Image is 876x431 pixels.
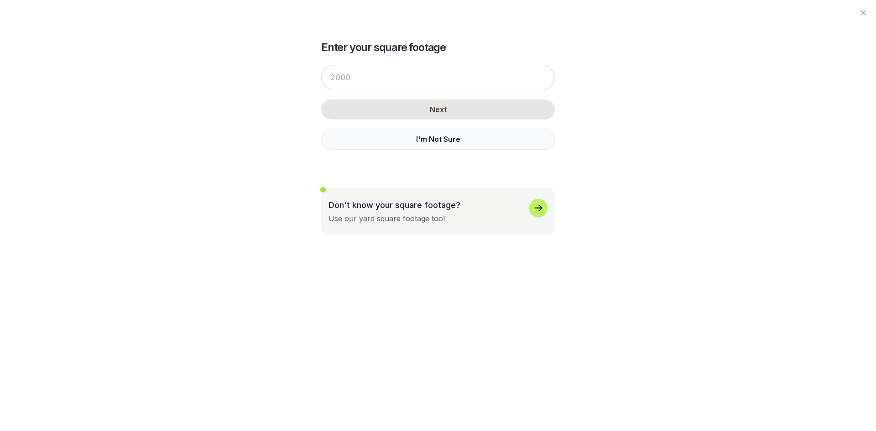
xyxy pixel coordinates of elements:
[321,188,555,235] button: Don't know your square footage?Use our yard square footage tool
[328,199,460,211] p: Don't know your square footage?
[321,65,555,90] input: 2000
[321,129,555,150] button: I'm Not Sure
[321,99,555,119] button: Next
[321,40,555,55] h2: Enter your square footage
[328,213,445,224] div: Use our yard square footage tool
